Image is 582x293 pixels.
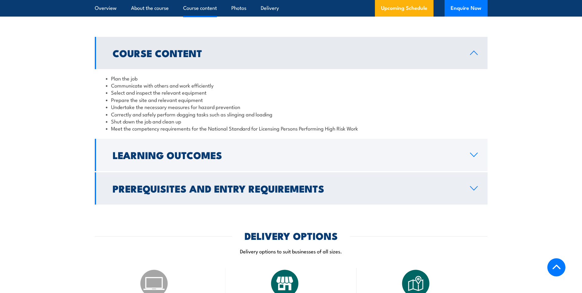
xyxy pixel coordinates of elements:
h2: Course Content [113,49,460,57]
li: Select and inspect the relevant equipment [106,89,476,96]
li: Communicate with others and work efficiently [106,82,476,89]
li: Shut down the job and clean up [106,118,476,125]
li: Undertake the necessary measures for hazard prevention [106,103,476,110]
h2: Learning Outcomes [113,150,460,159]
a: Learning Outcomes [95,139,488,171]
li: Meet the competency requirements for the National Standard for Licensing Persons Performing High ... [106,125,476,132]
a: Prerequisites and Entry Requirements [95,172,488,205]
h2: Prerequisites and Entry Requirements [113,184,460,193]
li: Prepare the site and relevant equipment [106,96,476,103]
li: Correctly and safely perform dogging tasks such as slinging and loading [106,111,476,118]
p: Delivery options to suit businesses of all sizes. [95,248,488,255]
li: Plan the job [106,75,476,82]
a: Course Content [95,37,488,69]
h2: DELIVERY OPTIONS [245,231,338,240]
